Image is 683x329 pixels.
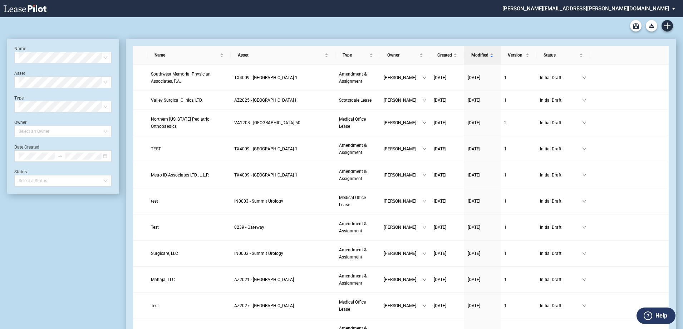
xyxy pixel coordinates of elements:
a: [DATE] [468,276,497,283]
span: 0239 - Gateway [234,225,264,230]
span: down [422,147,427,151]
span: AZ2025 - Medical Plaza I [234,98,296,103]
a: Amendment & Assignment [339,246,377,261]
span: Initial Draft [540,171,582,179]
span: [DATE] [468,251,480,256]
span: Initial Draft [540,97,582,104]
span: 1 [504,225,507,230]
span: Valley Surgical Clinics, LTD. [151,98,203,103]
a: [DATE] [434,302,461,309]
a: IN0003 - Summit Urology [234,198,332,205]
a: [DATE] [434,250,461,257]
span: Southwest Memorial Physician Associates, P.A. [151,72,211,84]
span: down [582,173,586,177]
span: [DATE] [434,251,446,256]
a: AZ2027 - [GEOGRAPHIC_DATA] [234,302,332,309]
span: down [582,251,586,256]
a: 1 [504,250,533,257]
span: down [422,251,427,256]
span: Status [544,52,578,59]
span: [PERSON_NAME] [384,145,422,153]
a: VA1208 - [GEOGRAPHIC_DATA] 50 [234,119,332,126]
a: Create new document [662,20,673,32]
a: 2 [504,119,533,126]
a: Medical Office Lease [339,194,377,208]
span: Asset [238,52,323,59]
span: TX4009 - Southwest Plaza 1 [234,173,298,178]
th: Modified [464,46,501,65]
span: TEST [151,146,161,151]
span: down [582,199,586,203]
span: TX4009 - Southwest Plaza 1 [234,146,298,151]
span: down [422,173,427,177]
span: 1 [504,251,507,256]
label: Help [655,311,667,320]
span: Amendment & Assignment [339,72,367,84]
span: [DATE] [434,225,446,230]
span: [PERSON_NAME] [384,302,422,309]
span: 1 [504,75,507,80]
span: [DATE] [468,146,480,151]
a: Mahajal LLC [151,276,227,283]
a: Test [151,224,227,231]
a: [DATE] [434,97,461,104]
a: IN0003 - Summit Urology [234,250,332,257]
span: [PERSON_NAME] [384,198,422,205]
a: [DATE] [468,302,497,309]
span: Medical Office Lease [339,117,366,129]
span: [DATE] [434,120,446,125]
span: [DATE] [468,277,480,282]
md-menu: Download Blank Form List [644,20,659,32]
span: Test [151,303,159,308]
a: Surgicare, LLC [151,250,227,257]
a: [DATE] [434,224,461,231]
a: [DATE] [434,145,461,153]
span: test [151,199,158,204]
span: [PERSON_NAME] [384,97,422,104]
span: [DATE] [468,199,480,204]
a: [DATE] [468,250,497,257]
a: Medical Office Lease [339,299,377,313]
label: Owner [14,120,26,125]
span: Initial Draft [540,145,582,153]
a: [DATE] [434,74,461,81]
a: 1 [504,171,533,179]
a: TEST [151,145,227,153]
a: Metro ID Associates LTD., L.L.P. [151,171,227,179]
span: [PERSON_NAME] [384,74,422,81]
span: [DATE] [468,120,480,125]
span: [DATE] [468,75,480,80]
span: VA1208 - Yorktown 50 [234,120,300,125]
span: 1 [504,146,507,151]
span: [PERSON_NAME] [384,119,422,126]
span: AZ2027 - Medical Plaza III [234,303,294,308]
label: Date Created [14,145,39,150]
span: 1 [504,303,507,308]
span: [DATE] [434,199,446,204]
th: Owner [380,46,430,65]
a: [DATE] [468,198,497,205]
span: down [582,121,586,125]
span: [DATE] [434,98,446,103]
label: Status [14,169,27,174]
span: Initial Draft [540,74,582,81]
span: IN0003 - Summit Urology [234,199,283,204]
a: [DATE] [434,276,461,283]
a: Valley Surgical Clinics, LTD. [151,97,227,104]
a: AZ2021 - [GEOGRAPHIC_DATA] [234,276,332,283]
a: [DATE] [468,171,497,179]
a: Southwest Memorial Physician Associates, P.A. [151,71,227,85]
a: [DATE] [468,224,497,231]
span: 1 [504,173,507,178]
span: swap-right [58,154,63,159]
span: Version [508,52,524,59]
span: Initial Draft [540,198,582,205]
span: [DATE] [468,225,480,230]
span: Owner [387,52,418,59]
th: Version [501,46,536,65]
span: down [422,121,427,125]
a: TX4009 - [GEOGRAPHIC_DATA] 1 [234,145,332,153]
span: Mahajal LLC [151,277,175,282]
span: Initial Draft [540,250,582,257]
span: [DATE] [468,98,480,103]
